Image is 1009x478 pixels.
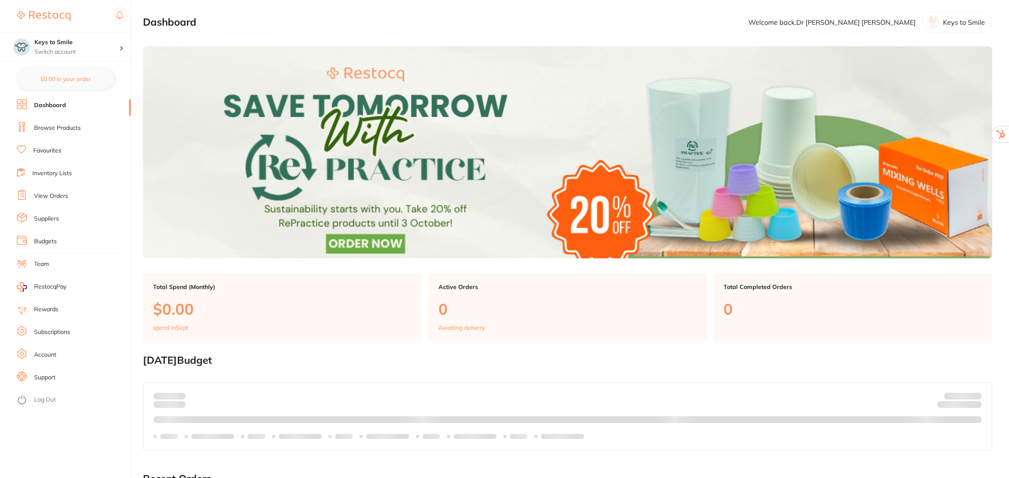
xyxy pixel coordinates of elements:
[724,284,982,290] p: Total Completed Orders
[944,393,982,399] p: Budget:
[153,393,185,399] p: Spent:
[17,282,27,292] img: RestocqPay
[366,433,409,440] p: Labels extended
[171,392,185,400] strong: $0.00
[153,399,185,410] p: month
[34,101,66,110] a: Dashboard
[967,402,982,410] strong: $0.00
[34,396,56,404] a: Log Out
[943,18,985,26] p: Keys to Smile
[937,399,982,410] p: Remaining:
[143,355,992,366] h2: [DATE] Budget
[748,18,916,26] p: Welcome back, Dr [PERSON_NAME] [PERSON_NAME]
[34,38,119,47] h4: Keys to Smile
[34,373,55,382] a: Support
[34,283,66,291] span: RestocqPay
[17,11,71,21] img: Restocq Logo
[541,433,584,440] p: Labels extended
[454,433,497,440] p: Labels extended
[34,48,119,56] p: Switch account
[153,300,412,318] p: $0.00
[335,433,353,440] p: Labels
[438,300,697,318] p: 0
[713,273,992,341] a: Total Completed Orders0
[438,324,485,331] p: Awaiting delivery
[428,273,707,341] a: Active Orders0Awaiting delivery
[34,124,81,132] a: Browse Products
[279,433,322,440] p: Labels extended
[34,351,56,359] a: Account
[34,215,59,223] a: Suppliers
[34,328,70,336] a: Subscriptions
[438,284,697,290] p: Active Orders
[17,6,71,26] a: Restocq Logo
[143,16,196,28] h2: Dashboard
[965,392,982,400] strong: $NaN
[34,305,58,314] a: Rewards
[17,394,128,407] button: Log Out
[32,169,72,178] a: Inventory Lists
[191,433,234,440] p: Labels extended
[33,147,61,155] a: Favourites
[143,273,422,341] a: Total Spend (Monthly)$0.00spend inSept
[153,284,412,290] p: Total Spend (Monthly)
[34,237,57,246] a: Budgets
[153,324,188,331] p: spend in Sept
[160,433,178,440] p: Labels
[17,282,66,292] a: RestocqPay
[34,192,68,200] a: View Orders
[13,39,30,55] img: Keys to Smile
[17,69,114,89] button: $0.00 in your order
[724,300,982,318] p: 0
[248,433,265,440] p: Labels
[143,46,992,258] img: Dashboard
[423,433,440,440] p: Labels
[510,433,528,440] p: Labels
[34,260,49,268] a: Team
